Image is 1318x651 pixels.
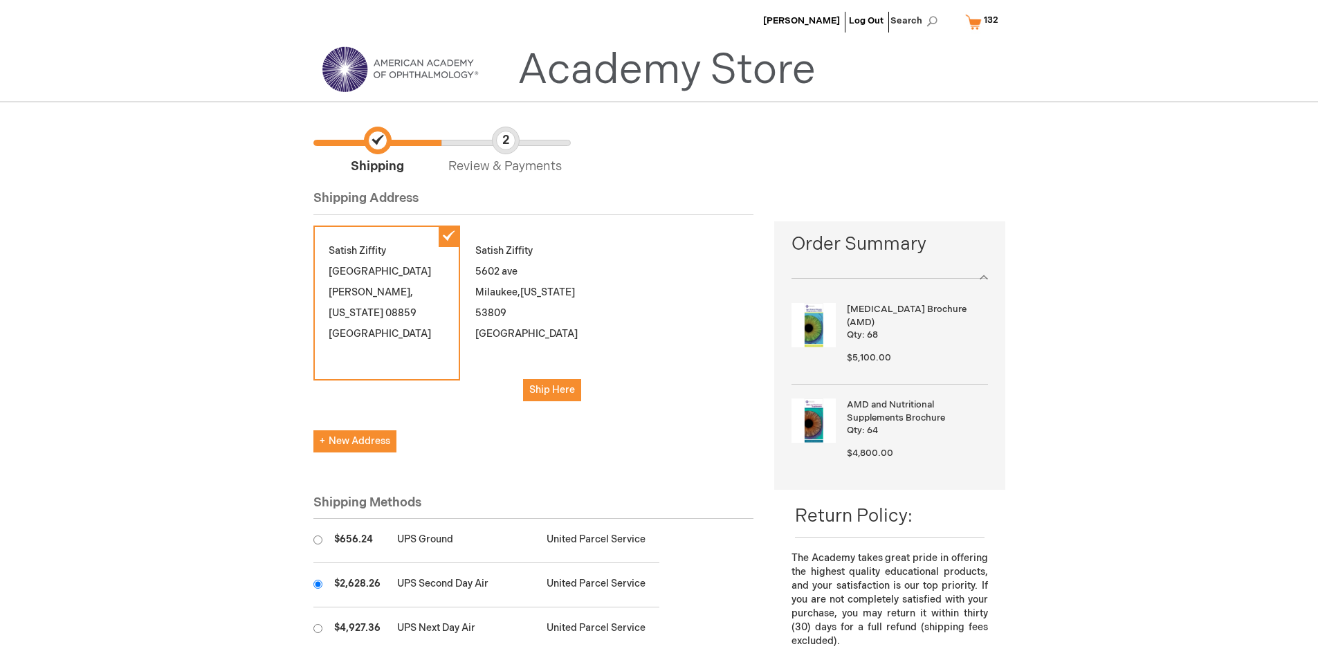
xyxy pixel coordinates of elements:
[334,622,381,634] span: $4,927.36
[962,10,1007,34] a: 132
[849,15,884,26] a: Log Out
[847,352,891,363] span: $5,100.00
[847,425,862,436] span: Qty
[460,226,607,416] div: Satish Ziffity 5602 ave Milaukee 53809 [GEOGRAPHIC_DATA]
[313,494,754,520] div: Shipping Methods
[791,551,987,648] p: The Academy takes great pride in offering the highest quality educational products, and your sati...
[313,127,441,176] span: Shipping
[313,190,754,215] div: Shipping Address
[518,286,520,298] span: ,
[791,232,987,264] span: Order Summary
[334,533,373,545] span: $656.24
[984,15,998,26] span: 132
[791,303,836,347] img: Age-Related Macular Degeneration Brochure (AMD)
[867,425,878,436] span: 64
[847,398,984,424] strong: AMD and Nutritional Supplements Brochure
[890,7,943,35] span: Search
[390,519,540,563] td: UPS Ground
[763,15,840,26] a: [PERSON_NAME]
[523,379,581,401] button: Ship Here
[313,430,396,452] button: New Address
[320,435,390,447] span: New Address
[795,506,913,527] span: Return Policy:
[540,563,659,607] td: United Parcel Service
[540,519,659,563] td: United Parcel Service
[313,226,460,380] div: Satish Ziffity [GEOGRAPHIC_DATA] [PERSON_NAME] 08859 [GEOGRAPHIC_DATA]
[847,448,893,459] span: $4,800.00
[847,303,984,329] strong: [MEDICAL_DATA] Brochure (AMD)
[390,563,540,607] td: UPS Second Day Air
[847,329,862,340] span: Qty
[441,127,569,176] span: Review & Payments
[329,307,383,319] span: [US_STATE]
[334,578,381,589] span: $2,628.26
[520,286,575,298] span: [US_STATE]
[518,46,816,95] a: Academy Store
[791,398,836,443] img: AMD and Nutritional Supplements Brochure
[410,286,413,298] span: ,
[867,329,878,340] span: 68
[529,384,575,396] span: Ship Here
